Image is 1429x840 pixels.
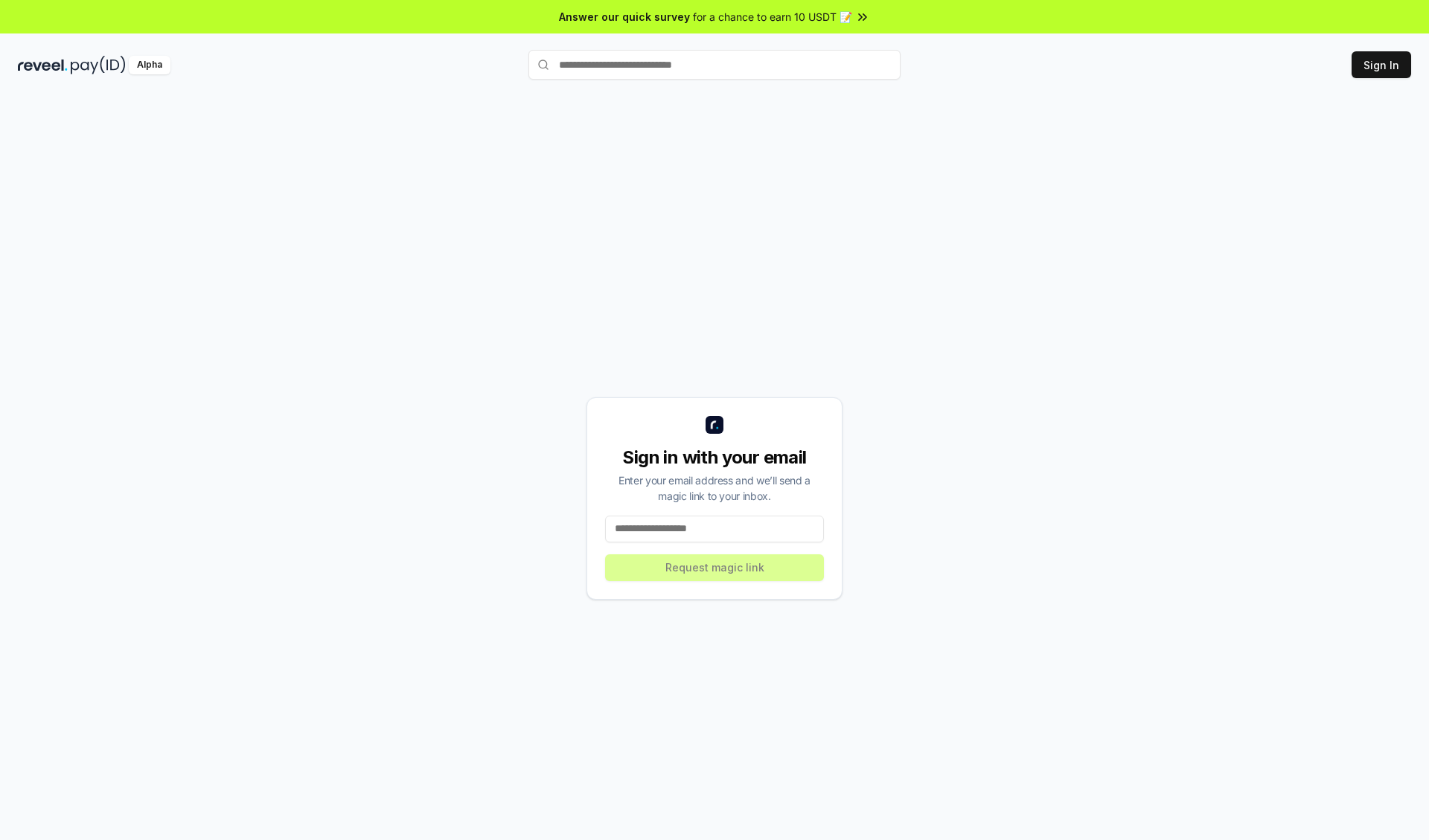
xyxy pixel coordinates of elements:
img: pay_id [71,56,126,74]
span: Answer our quick survey [559,9,690,25]
div: Sign in with your email [605,446,824,469]
img: reveel_dark [18,56,68,74]
span: for a chance to earn 10 USDT 📝 [693,9,852,25]
div: Alpha [129,56,170,74]
img: logo_small [706,416,723,434]
button: Sign In [1352,51,1411,78]
div: Enter your email address and we’ll send a magic link to your inbox. [605,472,824,504]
